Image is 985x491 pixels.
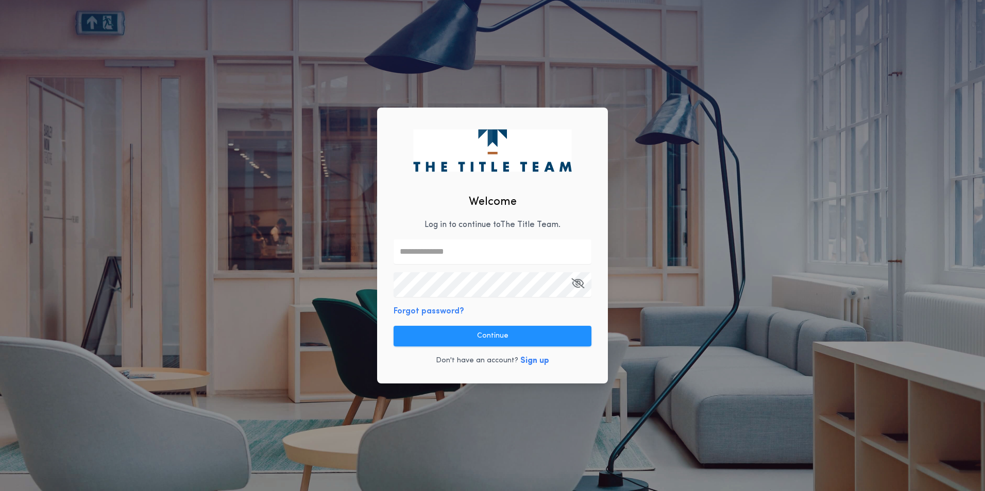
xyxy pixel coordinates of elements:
[394,326,591,346] button: Continue
[394,305,464,318] button: Forgot password?
[413,129,571,171] img: logo
[424,219,561,231] p: Log in to continue to The Title Team .
[436,356,518,366] p: Don't have an account?
[520,355,549,367] button: Sign up
[469,194,517,211] h2: Welcome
